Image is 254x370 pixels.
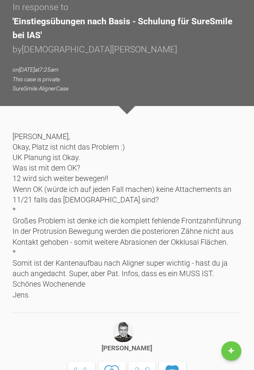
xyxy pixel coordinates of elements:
[221,342,241,361] a: New Case
[13,131,241,300] div: [PERSON_NAME], Okay, Platz ist nicht das Problem :) UK Planung ist Okay. Was ist mit dem OK? 12 w...
[13,75,241,84] p: This case is private.
[13,15,239,43] div: ' Einstiegsübungen nach Basis - Schulung für SureSmile bei IAS '
[13,65,241,74] p: on [DATE] at 7:25am
[13,0,239,15] div: In response to
[112,321,135,343] img: Jens Dr. Nolte
[13,43,241,57] div: by [DEMOGRAPHIC_DATA][PERSON_NAME]
[102,343,152,354] div: [PERSON_NAME]
[13,84,241,93] p: SureSmile Aligner Case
